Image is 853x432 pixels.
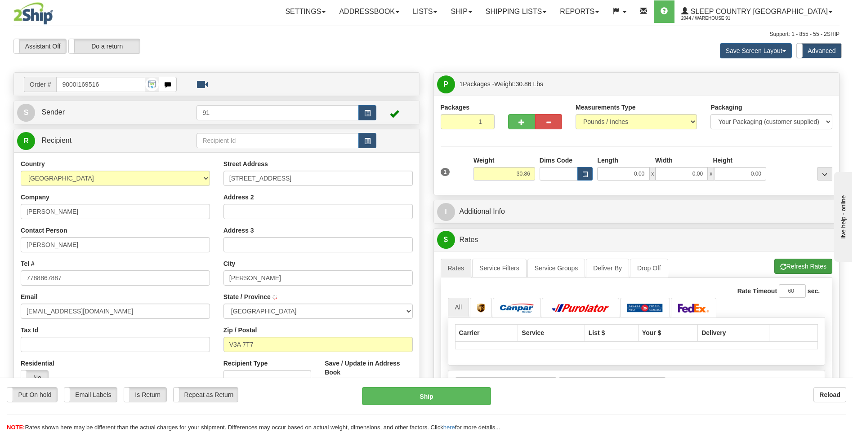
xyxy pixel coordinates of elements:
label: Rate Timeout [737,287,777,295]
img: API [145,78,159,91]
span: Packages - [460,75,544,93]
img: Canpar [500,304,534,313]
label: Save / Update in Address Book [325,359,412,377]
label: Street Address [223,159,268,168]
label: Tax Id [21,326,38,335]
th: List $ [585,324,638,341]
img: Canada Post [627,304,663,313]
span: I [437,203,455,221]
label: Do a return [69,39,140,53]
input: Enter a location [223,171,413,186]
label: Address 3 [223,226,254,235]
span: 1 [460,80,463,88]
a: R Recipient [17,132,177,150]
label: Measurements Type [576,103,636,112]
label: Last Pickup Time [558,377,618,392]
span: 30.86 [516,80,531,88]
iframe: chat widget [832,170,852,262]
input: Recipient Id [197,133,358,148]
span: Sender [41,108,65,116]
label: Zip / Postal [223,326,257,335]
a: All [448,298,469,317]
th: Carrier [455,324,518,341]
label: City [223,259,235,268]
a: Drop Off [630,259,668,278]
img: UPS [477,304,485,313]
label: Packages [441,103,470,112]
a: Service Groups [527,259,585,278]
label: Dims Code [540,156,572,165]
label: Is Return [124,388,166,402]
span: $ [437,231,455,249]
span: Order # [24,77,56,92]
span: Sleep Country [GEOGRAPHIC_DATA] [688,8,828,15]
label: Advanced [797,44,841,58]
div: live help - online [7,8,83,14]
span: x [649,167,656,181]
label: Width [655,156,673,165]
th: Service [518,324,585,341]
a: IAdditional Info [437,203,836,221]
label: Ready By Time [455,377,509,392]
button: Ship [362,387,491,405]
img: Purolator [549,304,612,313]
img: logo2044.jpg [13,2,53,25]
span: P [437,75,455,93]
label: Length [597,156,618,165]
span: NOTE: [7,424,25,431]
th: Delivery [698,324,769,341]
label: No [21,370,48,385]
a: S Sender [17,103,197,122]
div: Support: 1 - 855 - 55 - 2SHIP [13,31,840,38]
span: Recipient [41,137,71,144]
label: Country [21,159,45,168]
label: Put On hold [7,388,57,402]
span: S [17,104,35,122]
a: Lists [406,0,444,23]
span: Lbs [533,80,544,88]
input: Sender Id [197,105,358,120]
a: Deliver By [586,259,629,278]
a: P 1Packages -Weight:30.86 Lbs [437,75,836,93]
a: Shipping lists [479,0,553,23]
label: Recipient Type [223,359,268,368]
label: Packaging [710,103,742,112]
span: Weight: [494,80,543,88]
label: Height [713,156,732,165]
label: Address 2 [223,193,254,202]
a: Sleep Country [GEOGRAPHIC_DATA] 2044 / Warehouse 91 [674,0,839,23]
span: 2044 / Warehouse 91 [681,14,749,23]
label: State / Province [223,292,271,301]
img: FedEx [678,304,710,313]
a: Ship [444,0,478,23]
label: Contact Person [21,226,67,235]
button: Save Screen Layout [720,43,792,58]
div: ... [817,167,832,181]
label: Residential [21,359,54,368]
th: Your $ [638,324,697,341]
label: Company [21,193,49,202]
span: 1 [441,168,450,176]
a: Rates [441,259,472,278]
label: Assistant Off [14,39,66,53]
a: Reports [553,0,606,23]
span: x [708,167,714,181]
label: Tel # [21,259,35,268]
a: Addressbook [332,0,406,23]
a: Settings [278,0,332,23]
a: here [443,424,455,431]
a: $Rates [437,231,836,249]
button: Refresh Rates [774,259,832,274]
span: R [17,132,35,150]
a: Service Filters [472,259,527,278]
label: Weight [473,156,494,165]
label: Repeat as Return [174,388,238,402]
label: Email [21,292,37,301]
img: tiny_red.gif [272,295,277,300]
button: Reload [813,387,846,402]
label: Email Labels [64,388,117,402]
b: Reload [819,391,840,398]
label: sec. [808,287,820,295]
